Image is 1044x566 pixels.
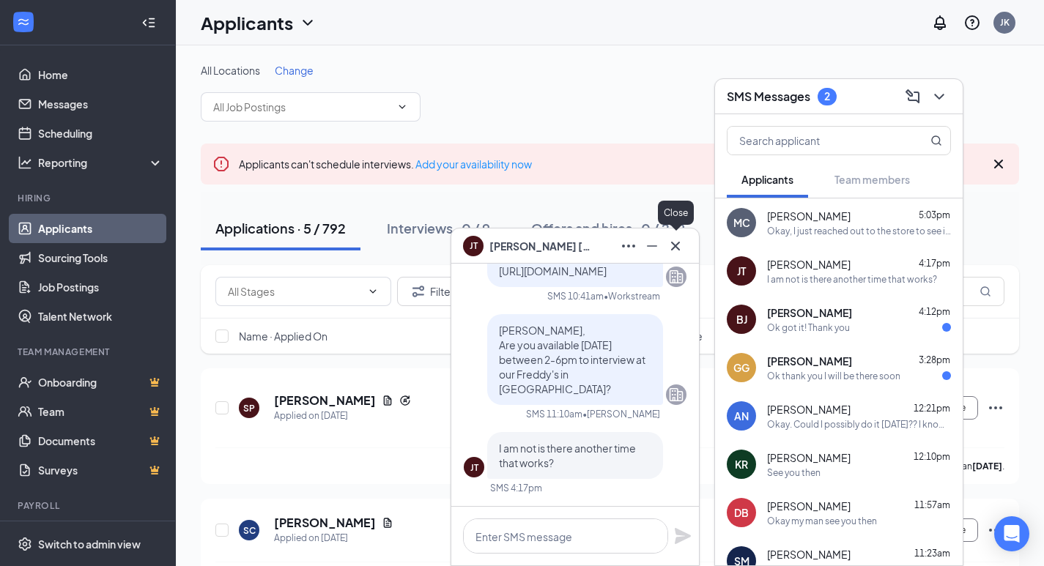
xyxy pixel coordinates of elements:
[243,402,255,414] div: SP
[767,547,851,562] span: [PERSON_NAME]
[767,515,877,527] div: Okay my man see you then
[299,14,316,31] svg: ChevronDown
[987,521,1004,539] svg: Ellipses
[914,548,950,559] span: 11:23am
[215,219,346,237] div: Applications · 5 / 792
[930,135,942,146] svg: MagnifyingGlass
[727,89,810,105] h3: SMS Messages
[38,214,163,243] a: Applicants
[733,360,749,375] div: GG
[737,264,746,278] div: JT
[664,234,687,258] button: Cross
[767,321,850,334] div: Ok got it! Thank you
[18,192,160,204] div: Hiring
[489,238,592,254] span: [PERSON_NAME] [PERSON_NAME]
[18,346,160,358] div: Team Management
[274,409,411,423] div: Applied on [DATE]
[914,403,950,414] span: 12:21pm
[767,273,937,286] div: I am not is there another time that works?
[38,155,164,170] div: Reporting
[38,426,163,455] a: DocumentsCrown
[963,14,981,31] svg: QuestionInfo
[741,173,793,186] span: Applicants
[228,283,361,299] input: All Stages
[38,397,163,426] a: TeamCrown
[980,286,991,297] svg: MagnifyingGlass
[490,482,542,494] div: SMS 4:17pm
[470,461,478,474] div: JT
[667,386,685,403] svg: Company
[643,237,661,255] svg: Minimize
[617,234,640,258] button: Ellipses
[415,157,532,171] a: Add your availability now
[213,99,390,115] input: All Job Postings
[239,329,327,343] span: Name · Applied On
[274,392,376,409] h5: [PERSON_NAME]
[387,219,490,237] div: Interviews · 0 / 9
[38,455,163,485] a: SurveysCrown
[767,370,900,382] div: Ok thank you I will be there soon
[914,451,950,462] span: 12:10pm
[735,457,748,472] div: KR
[239,157,532,171] span: Applicants can't schedule interviews.
[928,85,951,108] button: ChevronDown
[201,64,260,77] span: All Locations
[399,395,411,406] svg: Reapply
[38,119,163,148] a: Scheduling
[38,537,141,551] div: Switch to admin view
[243,524,256,537] div: SC
[212,155,230,173] svg: Error
[1000,16,1010,29] div: JK
[728,127,901,154] input: Search applicant
[767,354,852,368] span: [PERSON_NAME]
[38,89,163,119] a: Messages
[38,60,163,89] a: Home
[901,85,925,108] button: ComposeMessage
[931,14,949,31] svg: Notifications
[18,155,32,170] svg: Analysis
[531,219,685,237] div: Offers and hires · 0 / 279
[674,527,692,545] svg: Plane
[274,531,393,545] div: Applied on [DATE]
[767,418,951,431] div: Okay. Could I possibly do it [DATE]?? I know you said you hope to open this weekend. I have a few...
[767,305,852,320] span: [PERSON_NAME]
[201,10,293,35] h1: Applicants
[38,272,163,302] a: Job Postings
[16,15,31,29] svg: WorkstreamLogo
[919,209,950,220] span: 5:03pm
[38,243,163,272] a: Sourcing Tools
[38,302,163,331] a: Talent Network
[526,408,582,420] div: SMS 11:10am
[275,64,314,77] span: Change
[767,257,851,272] span: [PERSON_NAME]
[382,517,393,529] svg: Document
[914,499,950,510] span: 11:57am
[367,286,379,297] svg: ChevronDown
[667,237,684,255] svg: Cross
[18,537,32,551] svg: Settings
[396,101,408,113] svg: ChevronDown
[667,268,685,286] svg: Company
[620,237,637,255] svg: Ellipses
[919,354,950,365] span: 3:28pm
[904,88,922,105] svg: ComposeMessage
[767,499,851,513] span: [PERSON_NAME]
[604,290,660,302] span: • Workstream
[824,90,830,103] div: 2
[919,258,950,269] span: 4:17pm
[736,312,747,327] div: BJ
[733,215,750,230] div: MC
[994,516,1029,551] div: Open Intercom Messenger
[397,277,472,306] button: Filter Filters
[658,201,694,225] div: Close
[38,368,163,397] a: OnboardingCrown
[767,402,851,417] span: [PERSON_NAME]
[274,515,376,531] h5: [PERSON_NAME]
[640,234,664,258] button: Minimize
[987,399,1004,417] svg: Ellipses
[767,450,851,465] span: [PERSON_NAME]
[18,499,160,512] div: Payroll
[990,155,1007,173] svg: Cross
[499,324,645,395] span: [PERSON_NAME], Are you available [DATE] between 2-6pm to interview at our Freddy's in [GEOGRAPHIC...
